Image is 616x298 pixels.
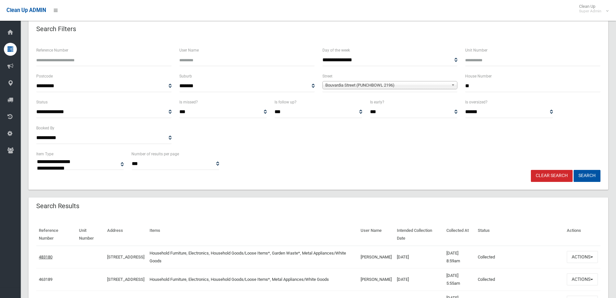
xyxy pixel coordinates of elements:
[105,223,147,246] th: Address
[36,99,48,106] label: Status
[131,150,179,158] label: Number of results per page
[358,223,394,246] th: User Name
[36,223,76,246] th: Reference Number
[465,73,492,80] label: House Number
[475,268,564,291] td: Collected
[444,246,475,268] td: [DATE] 8:59am
[325,81,449,89] span: Bouvardia Street (PUNCHBOWL 2196)
[564,223,600,246] th: Actions
[147,246,358,268] td: Household Furniture, Electronics, Household Goods/Loose Items*, Garden Waste*, Metal Appliances/W...
[567,251,598,263] button: Actions
[574,170,600,182] button: Search
[36,47,68,54] label: Reference Number
[28,200,87,212] header: Search Results
[394,268,443,291] td: [DATE]
[179,99,198,106] label: Is missed?
[322,47,350,54] label: Day of the week
[444,223,475,246] th: Collected At
[179,47,199,54] label: User Name
[576,4,608,14] span: Clean Up
[76,223,105,246] th: Unit Number
[394,246,443,268] td: [DATE]
[394,223,443,246] th: Intended Collection Date
[107,255,144,259] a: [STREET_ADDRESS]
[567,273,598,285] button: Actions
[147,223,358,246] th: Items
[36,73,53,80] label: Postcode
[475,246,564,268] td: Collected
[444,268,475,291] td: [DATE] 5:55am
[39,255,52,259] a: 483180
[274,99,297,106] label: Is follow up?
[465,47,487,54] label: Unit Number
[36,125,54,132] label: Booked By
[147,268,358,291] td: Household Furniture, Electronics, Household Goods/Loose Items*, Metal Appliances/White Goods
[579,9,601,14] small: Super Admin
[358,246,394,268] td: [PERSON_NAME]
[531,170,573,182] a: Clear Search
[475,223,564,246] th: Status
[465,99,487,106] label: Is oversized?
[322,73,332,80] label: Street
[39,277,52,282] a: 463189
[358,268,394,291] td: [PERSON_NAME]
[28,23,84,35] header: Search Filters
[6,7,46,13] span: Clean Up ADMIN
[370,99,384,106] label: Is early?
[107,277,144,282] a: [STREET_ADDRESS]
[179,73,192,80] label: Suburb
[36,150,53,158] label: Item Type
